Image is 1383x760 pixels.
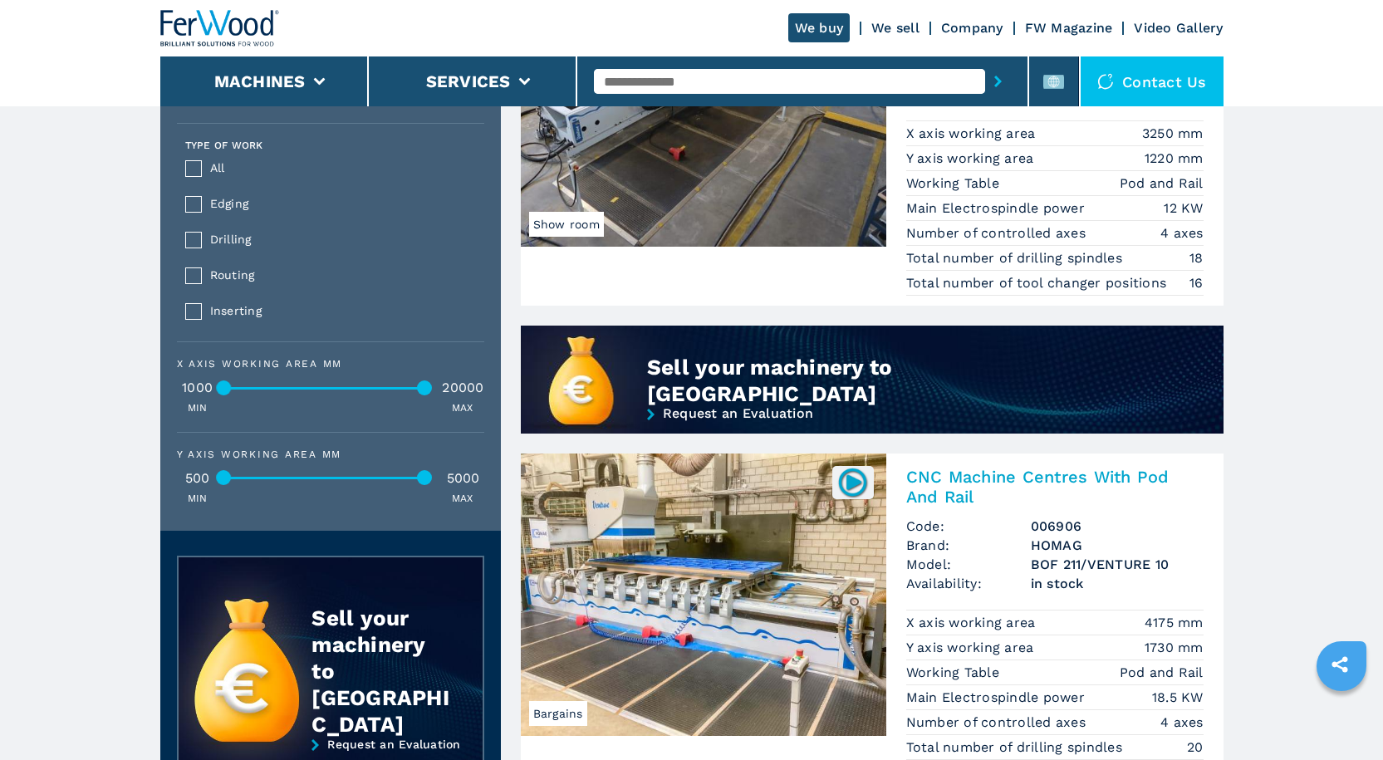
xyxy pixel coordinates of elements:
div: Contact us [1081,56,1224,106]
a: FW Magazine [1025,20,1113,36]
p: Number of controlled axes [906,224,1091,243]
div: 20000 [442,381,483,395]
span: Inserting [210,302,474,321]
a: We buy [788,13,851,42]
span: Edging [210,194,474,213]
em: 18 [1189,248,1204,267]
div: 1000 [177,381,218,395]
button: submit-button [985,62,1011,101]
p: Y axis working area [906,150,1038,168]
div: Sell your machinery to [GEOGRAPHIC_DATA] [647,354,1108,407]
iframe: Chat [1312,685,1371,748]
h2: CNC Machine Centres With Pod And Rail [906,467,1204,507]
p: X axis working area [906,614,1040,632]
label: Type of work [185,140,263,150]
span: All [210,159,474,178]
div: X axis working area mm [177,359,484,369]
em: 16 [1189,273,1204,292]
p: MIN [188,401,208,415]
div: Y axis working area mm [177,449,484,459]
em: 1730 mm [1145,638,1204,657]
p: Total number of drilling spindles [906,738,1127,757]
p: Main Electrospindle power [906,199,1090,218]
span: Show room [529,212,604,237]
p: MIN [188,492,208,506]
p: Working Table [906,174,1004,193]
p: Number of controlled axes [906,713,1091,732]
a: Request an Evaluation [521,407,1224,463]
p: MAX [452,492,473,506]
em: 20 [1187,738,1204,757]
p: Working Table [906,664,1004,682]
img: Contact us [1097,73,1114,90]
em: 18.5 KW [1152,688,1204,707]
p: MAX [452,401,473,415]
em: 3250 mm [1142,124,1204,143]
button: Machines [214,71,306,91]
em: 4 axes [1160,713,1204,732]
button: Services [426,71,511,91]
a: sharethis [1319,644,1361,685]
span: Bargains [529,701,587,726]
img: 006906 [836,466,869,498]
p: Total number of drilling spindles [906,249,1127,267]
em: 1220 mm [1145,149,1204,168]
span: Model: [906,555,1031,574]
p: Y axis working area [906,639,1038,657]
h3: HOMAG [1031,536,1204,555]
em: 4175 mm [1145,613,1204,632]
div: 500 [177,472,218,485]
h3: BOF 211/VENTURE 10 [1031,555,1204,574]
em: Pod and Rail [1120,663,1204,682]
span: Routing [210,266,474,285]
em: 4 axes [1160,223,1204,243]
a: Company [941,20,1003,36]
h3: 006906 [1031,517,1204,536]
span: Drilling [210,230,474,249]
p: X axis working area [906,125,1040,143]
span: in stock [1031,574,1204,593]
span: Code: [906,517,1031,536]
a: Video Gallery [1134,20,1223,36]
span: Availability: [906,574,1031,593]
em: Pod and Rail [1120,174,1204,193]
p: Total number of tool changer positions [906,274,1171,292]
em: 12 KW [1164,199,1203,218]
img: CNC Machine Centres With Pod And Rail HOMAG BOF 211/VENTURE 10 [521,454,886,736]
span: Brand: [906,536,1031,555]
img: Ferwood [160,10,280,47]
p: Main Electrospindle power [906,689,1090,707]
div: Sell your machinery to [GEOGRAPHIC_DATA] [311,605,449,738]
div: 5000 [443,472,484,485]
a: We sell [871,20,920,36]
